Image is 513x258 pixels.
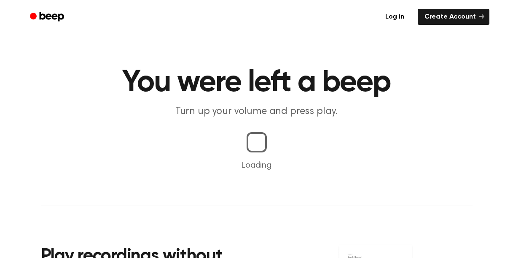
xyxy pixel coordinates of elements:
[418,9,489,25] a: Create Account
[24,9,72,25] a: Beep
[10,159,503,172] p: Loading
[95,105,419,119] p: Turn up your volume and press play.
[377,7,413,27] a: Log in
[41,68,473,98] h1: You were left a beep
